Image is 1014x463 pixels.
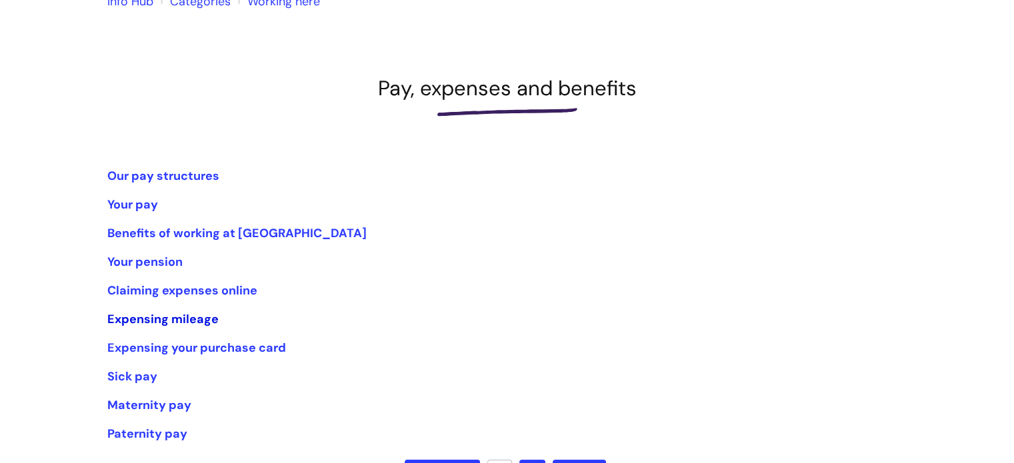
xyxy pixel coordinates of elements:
[107,426,187,442] a: Paternity pay
[107,368,157,384] a: Sick pay
[107,311,219,327] a: Expensing mileage
[107,197,158,213] a: Your pay
[107,397,191,413] a: Maternity pay
[107,340,286,356] a: Expensing your purchase card
[107,168,219,184] a: Our pay structures
[107,225,367,241] a: Benefits of working at [GEOGRAPHIC_DATA]
[107,76,907,101] h1: Pay, expenses and benefits
[107,282,257,298] a: Claiming expenses online
[107,254,183,270] a: Your pension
